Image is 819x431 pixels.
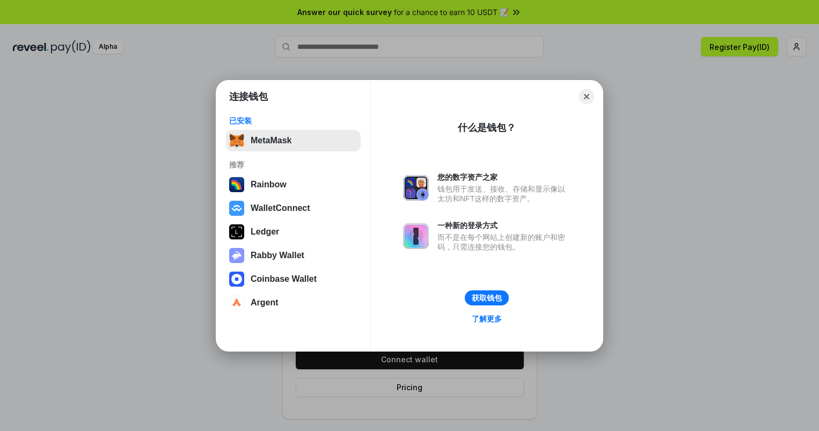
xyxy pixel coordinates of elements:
div: 获取钱包 [472,293,502,303]
div: Ledger [251,227,279,237]
div: 了解更多 [472,314,502,324]
img: svg+xml,%3Csvg%20xmlns%3D%22http%3A%2F%2Fwww.w3.org%2F2000%2Fsvg%22%20fill%3D%22none%22%20viewBox... [403,223,429,249]
a: 了解更多 [465,312,508,326]
button: Coinbase Wallet [226,268,361,290]
img: svg+xml,%3Csvg%20xmlns%3D%22http%3A%2F%2Fwww.w3.org%2F2000%2Fsvg%22%20fill%3D%22none%22%20viewBox... [229,248,244,263]
img: svg+xml,%3Csvg%20width%3D%22120%22%20height%3D%22120%22%20viewBox%3D%220%200%20120%20120%22%20fil... [229,177,244,192]
img: svg+xml,%3Csvg%20width%3D%2228%22%20height%3D%2228%22%20viewBox%3D%220%200%2028%2028%22%20fill%3D... [229,272,244,287]
div: Rainbow [251,180,287,189]
div: 而不是在每个网站上创建新的账户和密码，只需连接您的钱包。 [437,232,571,252]
button: WalletConnect [226,198,361,219]
div: 推荐 [229,160,357,170]
div: Rabby Wallet [251,251,304,260]
button: Argent [226,292,361,313]
button: Ledger [226,221,361,243]
div: WalletConnect [251,203,310,213]
h1: 连接钱包 [229,90,268,103]
img: svg+xml,%3Csvg%20fill%3D%22none%22%20height%3D%2233%22%20viewBox%3D%220%200%2035%2033%22%20width%... [229,133,244,148]
img: svg+xml,%3Csvg%20width%3D%2228%22%20height%3D%2228%22%20viewBox%3D%220%200%2028%2028%22%20fill%3D... [229,201,244,216]
button: 获取钱包 [465,290,509,305]
div: MetaMask [251,136,291,145]
div: 钱包用于发送、接收、存储和显示像以太坊和NFT这样的数字资产。 [437,184,571,203]
div: Coinbase Wallet [251,274,317,284]
img: svg+xml,%3Csvg%20width%3D%2228%22%20height%3D%2228%22%20viewBox%3D%220%200%2028%2028%22%20fill%3D... [229,295,244,310]
div: 您的数字资产之家 [437,172,571,182]
button: Rainbow [226,174,361,195]
div: 一种新的登录方式 [437,221,571,230]
button: Close [579,89,594,104]
button: MetaMask [226,130,361,151]
button: Rabby Wallet [226,245,361,266]
div: Argent [251,298,279,308]
img: svg+xml,%3Csvg%20xmlns%3D%22http%3A%2F%2Fwww.w3.org%2F2000%2Fsvg%22%20fill%3D%22none%22%20viewBox... [403,175,429,201]
div: 已安装 [229,116,357,126]
img: svg+xml,%3Csvg%20xmlns%3D%22http%3A%2F%2Fwww.w3.org%2F2000%2Fsvg%22%20width%3D%2228%22%20height%3... [229,224,244,239]
div: 什么是钱包？ [458,121,516,134]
